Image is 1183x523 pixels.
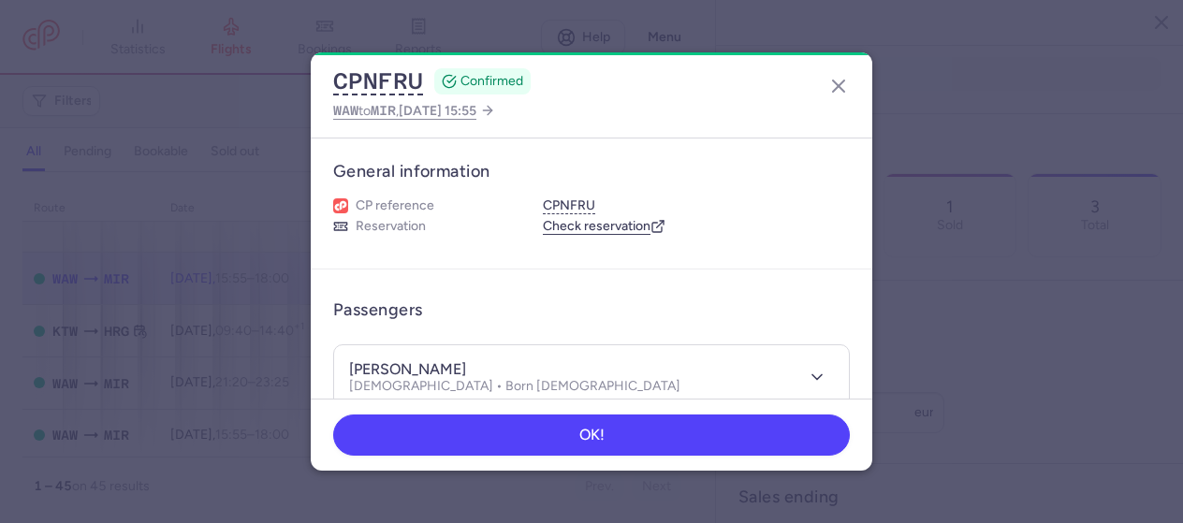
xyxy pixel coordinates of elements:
[543,218,665,235] a: Check reservation
[333,299,423,321] h3: Passengers
[543,197,595,214] button: CPNFRU
[371,103,396,118] span: MIR
[333,414,850,456] button: OK!
[579,427,605,443] span: OK!
[333,99,476,123] span: to ,
[356,197,434,214] span: CP reference
[349,360,466,379] h4: [PERSON_NAME]
[333,99,495,123] a: WAWtoMIR,[DATE] 15:55
[333,67,423,95] button: CPNFRU
[333,198,348,213] figure: 1L airline logo
[399,103,476,119] span: [DATE] 15:55
[333,161,850,182] h3: General information
[349,379,680,394] p: [DEMOGRAPHIC_DATA] • Born [DEMOGRAPHIC_DATA]
[333,103,358,118] span: WAW
[356,218,426,235] span: Reservation
[460,72,523,91] span: CONFIRMED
